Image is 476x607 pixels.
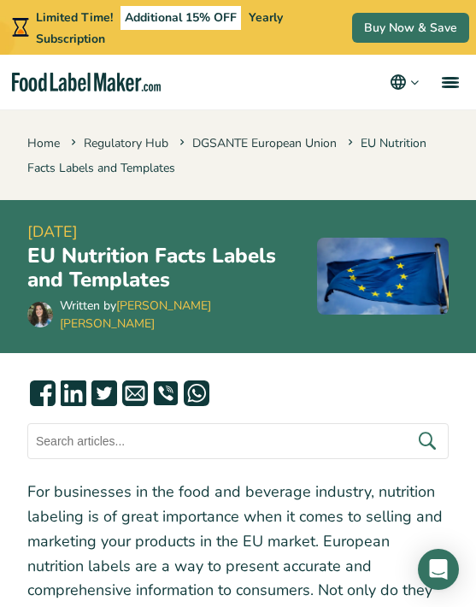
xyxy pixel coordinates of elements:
div: Written by [60,297,290,333]
button: Change language [388,72,421,92]
span: Additional 15% OFF [120,6,241,30]
a: Regulatory Hub [84,135,168,151]
a: [PERSON_NAME] [PERSON_NAME] [60,298,211,332]
span: Limited Time! [36,9,113,26]
span: EU Nutrition Facts Labels and Templates [27,135,426,176]
input: Search articles... [27,423,449,459]
a: DGSANTE European Union [192,135,337,151]
span: [DATE] [27,221,290,244]
span: Yearly Subscription [36,9,283,47]
a: Buy Now & Save [352,13,469,43]
a: menu [421,55,476,109]
a: Food Label Maker homepage [12,73,161,92]
a: Home [27,135,60,151]
img: Maria Abi Hanna - Food Label Maker [27,302,53,327]
h1: EU Nutrition Facts Labels and Templates [27,244,290,293]
div: Open Intercom Messenger [418,549,459,590]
